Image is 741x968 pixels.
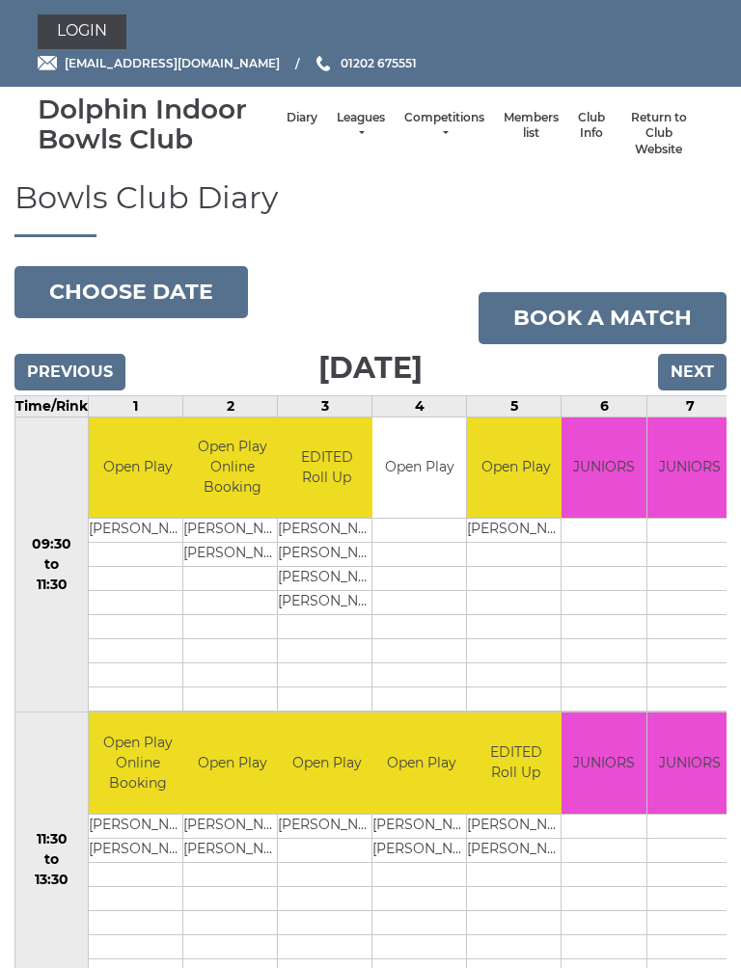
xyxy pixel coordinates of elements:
td: [PERSON_NAME] [183,519,281,543]
td: Open Play Online Booking [183,417,281,519]
td: [PERSON_NAME] [183,543,281,567]
td: Open Play [183,713,281,814]
td: Open Play [89,417,186,519]
a: Members list [504,110,559,142]
td: JUNIORS [647,417,732,519]
td: 4 [372,395,467,417]
td: Open Play Online Booking [89,713,186,814]
td: [PERSON_NAME] [467,519,564,543]
span: [EMAIL_ADDRESS][DOMAIN_NAME] [65,56,280,70]
td: [PERSON_NAME] [467,838,564,862]
td: JUNIORS [562,713,646,814]
td: [PERSON_NAME] [89,838,186,862]
td: Open Play [372,417,466,519]
td: 1 [89,395,183,417]
span: 01202 675551 [341,56,417,70]
a: Competitions [404,110,484,142]
td: 5 [467,395,562,417]
td: 3 [278,395,372,417]
td: [PERSON_NAME] [89,814,186,838]
td: 09:30 to 11:30 [15,417,89,713]
td: 6 [562,395,647,417]
h1: Bowls Club Diary [14,180,727,236]
td: JUNIORS [647,713,732,814]
td: 2 [183,395,278,417]
a: Book a match [479,292,727,344]
td: JUNIORS [562,417,646,519]
button: Choose date [14,266,248,318]
td: Open Play [372,713,470,814]
td: EDITED Roll Up [278,417,375,519]
a: Return to Club Website [624,110,694,158]
td: [PERSON_NAME] [89,519,186,543]
div: Dolphin Indoor Bowls Club [38,94,277,154]
td: Time/Rink [15,395,89,417]
td: 7 [647,395,733,417]
td: [PERSON_NAME] [467,814,564,838]
td: [PERSON_NAME] [372,814,470,838]
td: [PERSON_NAME] [278,814,375,838]
a: Diary [287,110,317,126]
a: Email [EMAIL_ADDRESS][DOMAIN_NAME] [38,54,280,72]
input: Previous [14,354,125,390]
td: [PERSON_NAME] [183,814,281,838]
td: [PERSON_NAME] [372,838,470,862]
td: [PERSON_NAME] [278,567,375,591]
td: [PERSON_NAME] [278,519,375,543]
td: Open Play [467,417,564,519]
a: Login [38,14,126,49]
img: Phone us [316,56,330,71]
td: [PERSON_NAME] [278,591,375,615]
td: EDITED Roll Up [467,713,564,814]
a: Club Info [578,110,605,142]
a: Leagues [337,110,385,142]
td: Open Play [278,713,375,814]
img: Email [38,56,57,70]
a: Phone us 01202 675551 [314,54,417,72]
input: Next [658,354,727,390]
td: [PERSON_NAME] [183,838,281,862]
td: [PERSON_NAME] [278,543,375,567]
